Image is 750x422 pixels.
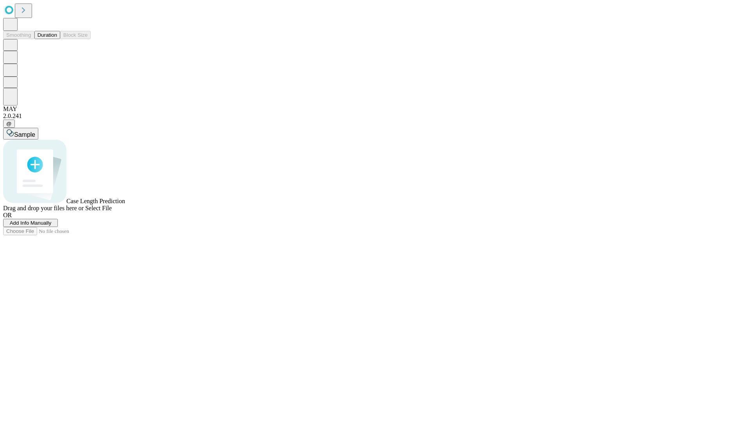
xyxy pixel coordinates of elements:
[3,105,747,113] div: MAY
[3,128,38,139] button: Sample
[3,31,34,39] button: Smoothing
[10,220,52,226] span: Add Info Manually
[14,131,35,138] span: Sample
[3,212,12,218] span: OR
[60,31,91,39] button: Block Size
[3,219,58,227] button: Add Info Manually
[3,113,747,120] div: 2.0.241
[6,121,12,127] span: @
[3,205,84,211] span: Drag and drop your files here or
[66,198,125,204] span: Case Length Prediction
[34,31,60,39] button: Duration
[85,205,112,211] span: Select File
[3,120,15,128] button: @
